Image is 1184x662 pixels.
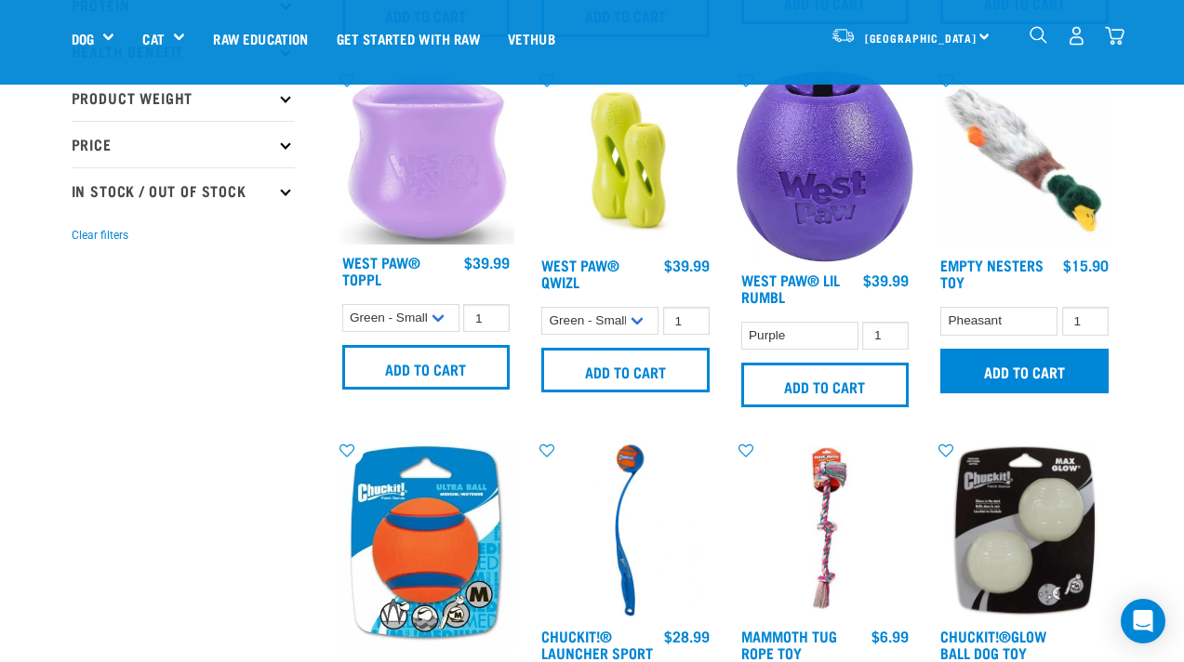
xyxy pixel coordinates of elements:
[741,363,910,407] input: Add to cart
[323,1,494,75] a: Get started with Raw
[72,28,94,49] a: Dog
[72,121,295,167] p: Price
[936,71,1113,248] img: Empty nesters plush mallard 18 17
[464,254,510,271] div: $39.99
[72,74,295,121] p: Product Weight
[741,631,837,656] a: Mammoth Tug Rope Toy
[72,227,128,244] button: Clear filters
[1030,26,1047,44] img: home-icon-1@2x.png
[741,275,840,300] a: West Paw® Lil Rumbl
[142,28,164,49] a: Cat
[537,441,714,618] img: Bb5c5226 acd4 4c0e 81f5 c383e1e1d35b 1 35d3d51dffbaba34a78f507489e2669f
[940,260,1044,285] a: Empty Nesters Toy
[865,34,978,41] span: [GEOGRAPHIC_DATA]
[1105,26,1124,46] img: home-icon@2x.png
[72,167,295,214] p: In Stock / Out Of Stock
[664,257,710,273] div: $39.99
[494,1,569,75] a: Vethub
[871,628,909,644] div: $6.99
[541,260,619,285] a: West Paw® Qwizl
[541,348,710,392] input: Add to cart
[338,71,515,245] img: Lavender Toppl
[940,349,1109,393] input: Add to cart
[863,271,909,288] div: $39.99
[936,441,1113,618] img: A237296
[1062,307,1109,336] input: 1
[737,71,914,262] img: 91vjngt Ls L AC SL1500
[663,307,710,336] input: 1
[831,27,856,44] img: van-moving.png
[537,71,714,247] img: Qwizl
[1067,26,1086,46] img: user.png
[199,1,322,75] a: Raw Education
[338,441,515,650] img: 152248chuck it ultra ball med 0013909
[342,345,511,390] input: Add to cart
[1063,257,1109,273] div: $15.90
[737,441,914,618] img: Mammoth 3-Knot Tug
[1121,599,1165,643] div: Open Intercom Messenger
[463,304,510,333] input: 1
[342,258,420,283] a: West Paw® Toppl
[862,322,909,351] input: 1
[664,628,710,644] div: $28.99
